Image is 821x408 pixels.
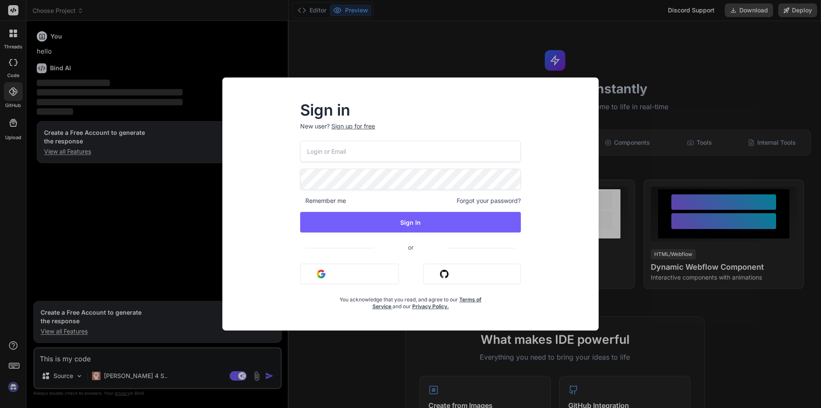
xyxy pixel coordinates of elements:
[317,270,325,278] img: google
[300,264,399,284] button: Sign in with Google
[372,296,482,310] a: Terms of Service
[331,122,375,131] div: Sign up for free
[423,264,521,284] button: Sign in with Github
[337,291,484,310] div: You acknowledge that you read, and agree to our and our
[300,122,521,141] p: New user?
[440,270,449,278] img: github
[374,237,448,258] span: or
[300,197,346,205] span: Remember me
[300,103,521,117] h2: Sign in
[300,141,521,162] input: Login or Email
[457,197,521,205] span: Forgot your password?
[300,212,521,232] button: Sign In
[412,303,449,310] a: Privacy Policy.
